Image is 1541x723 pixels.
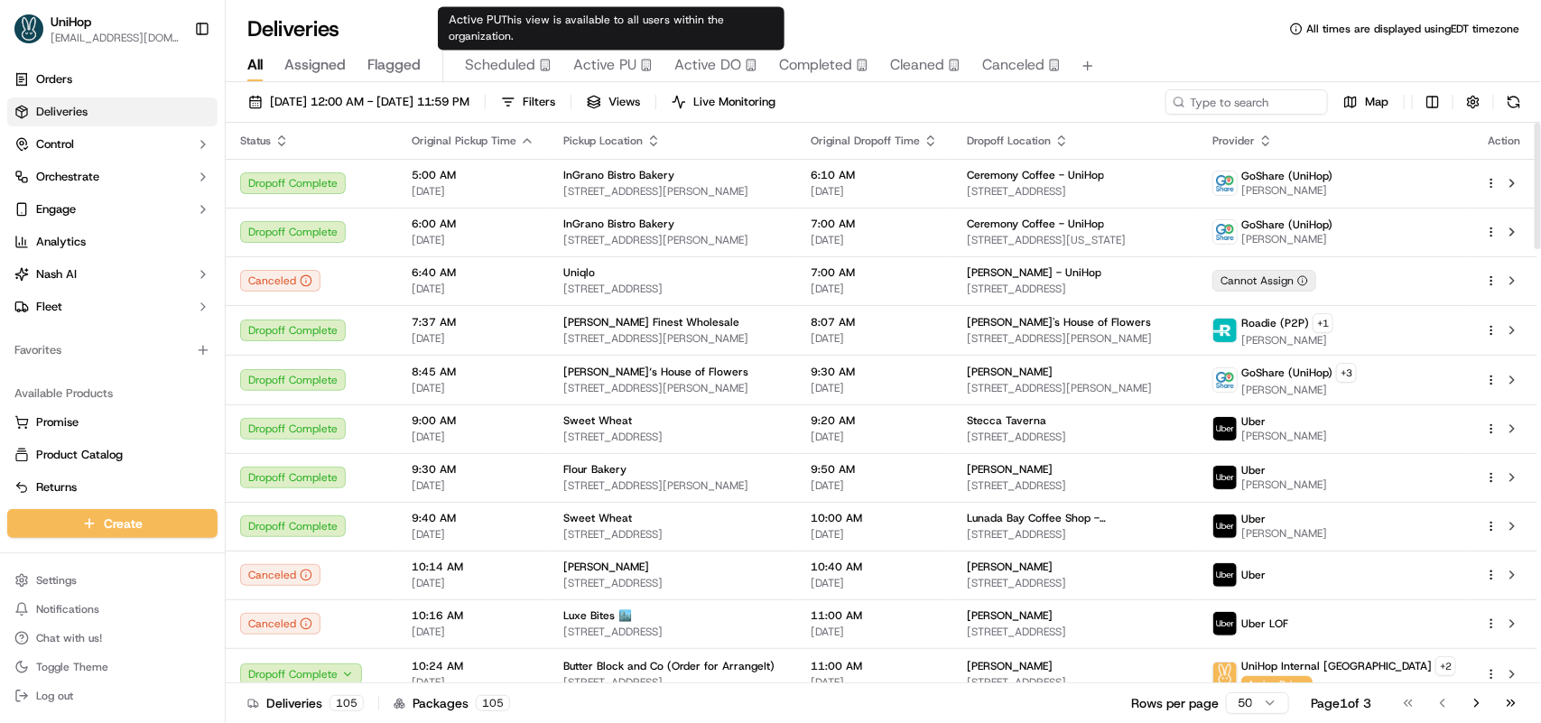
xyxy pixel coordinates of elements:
[811,608,938,623] span: 11:00 AM
[412,675,534,690] span: [DATE]
[563,217,674,231] span: InGrano Bistro Bakery
[811,184,938,199] span: [DATE]
[1241,512,1266,526] span: Uber
[247,54,263,76] span: All
[412,315,534,329] span: 7:37 AM
[967,576,1184,590] span: [STREET_ADDRESS]
[1241,383,1357,397] span: [PERSON_NAME]
[1241,616,1288,631] span: Uber LOF
[7,130,218,159] button: Control
[1241,568,1266,582] span: Uber
[7,568,218,593] button: Settings
[967,675,1184,690] span: [STREET_ADDRESS]
[811,659,938,673] span: 11:00 AM
[18,235,121,249] div: Past conversations
[890,54,944,76] span: Cleaned
[967,478,1184,493] span: [STREET_ADDRESS]
[240,270,320,292] button: Canceled
[81,190,248,205] div: We're available if you need us!
[412,659,534,673] span: 10:24 AM
[36,201,76,218] span: Engage
[779,54,852,76] span: Completed
[563,675,782,690] span: [STREET_ADDRESS]
[563,134,643,148] span: Pickup Location
[412,430,534,444] span: [DATE]
[127,447,218,461] a: Powered byPylon
[1335,89,1397,115] button: Map
[967,315,1151,329] span: [PERSON_NAME]'s House of Flowers
[1501,89,1527,115] button: Refresh
[36,414,79,431] span: Promise
[563,315,739,329] span: [PERSON_NAME] Finest Wholesale
[967,608,1053,623] span: [PERSON_NAME]
[563,511,632,525] span: Sweet Wheat
[160,280,197,294] span: [DATE]
[36,299,62,315] span: Fleet
[967,560,1053,574] span: [PERSON_NAME]
[967,381,1184,395] span: [STREET_ADDRESS][PERSON_NAME]
[811,217,938,231] span: 7:00 AM
[967,184,1184,199] span: [STREET_ADDRESS]
[36,71,72,88] span: Orders
[36,602,99,616] span: Notifications
[1213,663,1237,686] img: unihop_logo.png
[608,94,640,110] span: Views
[412,265,534,280] span: 6:40 AM
[1212,270,1316,292] button: Cannot Assign
[412,511,534,525] span: 9:40 AM
[36,329,51,344] img: 1736555255976-a54dd68f-1ca7-489b-9aae-adbdc363a1c4
[7,440,218,469] button: Product Catalog
[1213,612,1237,635] img: uber-new-logo.jpeg
[307,178,329,199] button: Start new chat
[240,613,320,635] div: Canceled
[811,265,938,280] span: 7:00 AM
[811,430,938,444] span: [DATE]
[563,282,782,296] span: [STREET_ADDRESS]
[563,265,595,280] span: Uniqlo
[1213,417,1237,440] img: uber-new-logo.jpeg
[1213,171,1237,195] img: goshare_logo.png
[36,104,88,120] span: Deliveries
[18,263,47,292] img: Asif Zaman Khan
[36,136,74,153] span: Control
[7,336,218,365] div: Favorites
[7,626,218,651] button: Chat with us!
[412,184,534,199] span: [DATE]
[1213,466,1237,489] img: uber-new-logo.jpeg
[811,134,920,148] span: Original Dropoff Time
[1241,218,1332,232] span: GoShare (UniHop)
[811,527,938,542] span: [DATE]
[563,184,782,199] span: [STREET_ADDRESS][PERSON_NAME]
[438,7,784,51] div: Active PU
[967,217,1104,231] span: Ceremony Coffee - UniHop
[1241,676,1313,692] span: Assign Driver
[7,195,218,224] button: Engage
[412,527,534,542] span: [DATE]
[153,405,167,420] div: 💻
[811,511,938,525] span: 10:00 AM
[1213,319,1237,342] img: roadie-logo-v2.jpg
[160,329,197,343] span: [DATE]
[1241,316,1309,330] span: Roadie (P2P)
[247,14,339,43] h1: Deliveries
[1213,220,1237,244] img: goshare_logo.png
[14,447,210,463] a: Product Catalog
[14,479,210,496] a: Returns
[967,511,1184,525] span: Lunada Bay Coffee Shop - [PERSON_NAME]
[171,403,290,422] span: API Documentation
[7,654,218,680] button: Toggle Theme
[36,281,51,295] img: 1736555255976-a54dd68f-1ca7-489b-9aae-adbdc363a1c4
[284,54,346,76] span: Assigned
[1485,134,1523,148] div: Action
[14,14,43,43] img: UniHop
[412,282,534,296] span: [DATE]
[563,478,782,493] span: [STREET_ADDRESS][PERSON_NAME]
[36,479,77,496] span: Returns
[7,683,218,709] button: Log out
[11,396,145,429] a: 📗Knowledge Base
[412,233,534,247] span: [DATE]
[412,381,534,395] span: [DATE]
[1241,429,1327,443] span: [PERSON_NAME]
[811,560,938,574] span: 10:40 AM
[36,447,123,463] span: Product Catalog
